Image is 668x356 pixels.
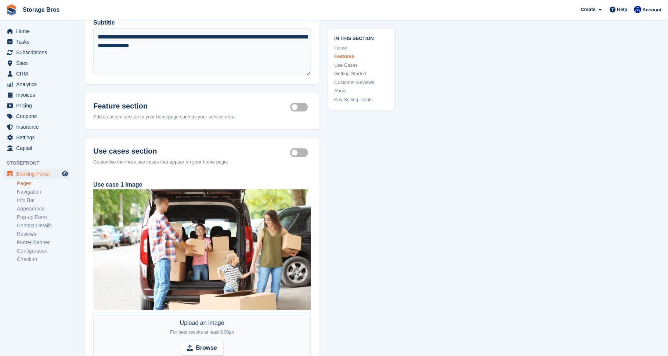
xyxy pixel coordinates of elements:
a: Footer Banner [17,239,69,246]
label: Use cases section active [290,152,311,153]
a: Preview store [61,169,69,178]
a: menu [4,143,69,153]
span: In this section [334,34,389,41]
a: Pages [17,180,69,187]
a: menu [4,169,69,179]
a: menu [4,100,69,111]
a: Contact Details [17,222,69,229]
a: menu [4,47,69,58]
input: Browse [181,341,223,355]
span: Create [581,6,595,13]
div: Upload an image [170,319,234,336]
span: Sites [16,58,60,68]
span: Invoices [16,90,60,100]
a: Check-in [17,256,69,263]
a: menu [4,58,69,68]
a: Getting Started [334,70,389,77]
label: Feature section active [290,107,311,108]
label: Use case 1 image [93,181,142,188]
a: Use Cases [334,62,389,69]
span: Insurance [16,122,60,132]
a: Storage Bros [20,4,62,16]
a: Pop-up Form [17,214,69,221]
span: Storefront [7,159,73,167]
img: moving-house-or-business.jpg [93,189,311,310]
img: stora-icon-8386f47178a22dfd0bd8f6a31ec36ba5ce8667c1dd55bd0f319d3a0aa187defe.svg [6,4,17,15]
span: Pricing [16,100,60,111]
span: Tasks [16,37,60,47]
a: menu [4,111,69,121]
a: Key Selling Points [334,96,389,103]
span: Help [617,6,627,13]
a: menu [4,37,69,47]
span: Account [642,6,661,14]
a: menu [4,132,69,143]
span: CRM [16,69,60,79]
a: menu [4,79,69,89]
a: Reviews [17,231,69,238]
span: Coupons [16,111,60,121]
a: menu [4,90,69,100]
a: About [334,87,389,95]
label: Subtitle [93,18,311,27]
a: Customer Reviews [334,79,389,86]
a: menu [4,122,69,132]
a: menu [4,69,69,79]
img: Jamie O’Mara [634,6,641,13]
span: For best results at least 800px [170,329,234,335]
strong: Browse [196,344,217,352]
a: menu [4,26,69,36]
span: Settings [16,132,60,143]
span: Capital [16,143,60,153]
div: Customise the three use cases that appear on your home page. [93,158,311,166]
a: Navigation [17,188,69,195]
a: Features [334,53,389,60]
span: Booking Portal [16,169,60,179]
h2: Use cases section [93,147,290,155]
span: Subscriptions [16,47,60,58]
span: Analytics [16,79,60,89]
h2: Feature section [93,102,290,110]
a: Appearance [17,205,69,212]
div: Add a custom section to your homepage such as your service area. [93,113,311,121]
a: Info Bar [17,197,69,204]
a: Home [334,44,389,52]
span: Home [16,26,60,36]
a: Configuration [17,247,69,254]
